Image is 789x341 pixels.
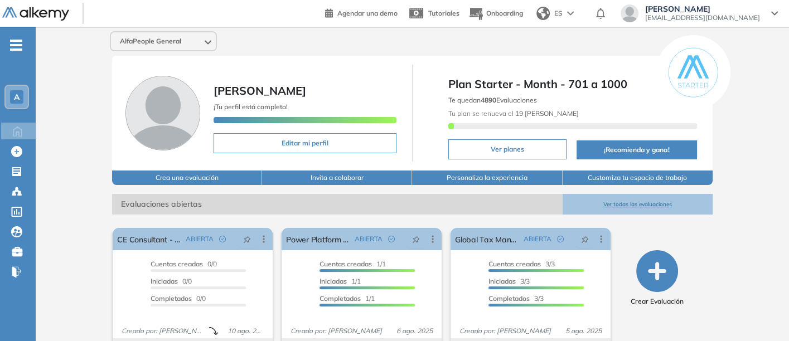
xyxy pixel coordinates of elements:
[488,294,544,303] span: 3/3
[468,2,523,26] button: Onboarding
[337,9,398,17] span: Agendar una demo
[320,277,361,285] span: 1/1
[151,260,217,268] span: 0/0
[286,326,386,336] span: Creado por: [PERSON_NAME]
[488,260,555,268] span: 3/3
[214,84,306,98] span: [PERSON_NAME]
[733,288,789,341] iframe: Chat Widget
[286,228,350,250] a: Power Platform Developer CRM
[455,326,555,336] span: Creado por: [PERSON_NAME]
[428,9,459,17] span: Tutoriales
[581,235,589,243] span: pushpin
[14,92,20,101] span: A
[645,4,760,13] span: [PERSON_NAME]
[524,234,551,244] span: ABIERTA
[325,6,398,19] a: Agendar una demo
[455,228,519,250] a: Global Tax Manager
[125,76,200,150] img: Foto de perfil
[488,277,516,285] span: Iniciadas
[186,234,214,244] span: ABIERTA
[488,294,530,303] span: Completados
[631,250,684,306] button: Crear Evaluación
[2,7,69,21] img: Logo
[404,230,428,248] button: pushpin
[488,277,530,285] span: 3/3
[120,37,181,46] span: AlfaPeople General
[112,194,562,215] span: Evaluaciones abiertas
[563,170,713,185] button: Customiza tu espacio de trabajo
[320,260,372,268] span: Cuentas creadas
[151,294,192,303] span: Completados
[243,235,251,243] span: pushpin
[448,109,579,118] span: Tu plan se renueva el
[151,294,206,303] span: 0/0
[563,194,713,215] button: Ver todas las evaluaciones
[536,7,550,20] img: world
[645,13,760,22] span: [EMAIL_ADDRESS][DOMAIN_NAME]
[151,277,178,285] span: Iniciadas
[320,277,347,285] span: Iniciadas
[320,260,386,268] span: 1/1
[488,260,541,268] span: Cuentas creadas
[219,236,226,242] span: check-circle
[117,326,209,336] span: Creado por: [PERSON_NAME]
[448,76,697,92] span: Plan Starter - Month - 701 a 1000
[262,170,412,185] button: Invita a colaborar
[573,230,597,248] button: pushpin
[320,294,375,303] span: 1/1
[448,96,537,104] span: Te quedan Evaluaciones
[320,294,361,303] span: Completados
[567,11,574,16] img: arrow
[10,44,22,46] i: -
[355,234,383,244] span: ABIERTA
[486,9,523,17] span: Onboarding
[235,230,259,248] button: pushpin
[214,103,288,111] span: ¡Tu perfil está completo!
[481,96,496,104] b: 4890
[112,170,262,185] button: Crea una evaluación
[561,326,606,336] span: 5 ago. 2025
[388,236,395,242] span: check-circle
[554,8,563,18] span: ES
[151,260,203,268] span: Cuentas creadas
[733,288,789,341] div: Widget de chat
[151,277,192,285] span: 0/0
[214,133,396,153] button: Editar mi perfil
[117,228,181,250] a: CE Consultant - [GEOGRAPHIC_DATA]
[412,235,420,243] span: pushpin
[223,326,268,336] span: 10 ago. 2025
[557,236,564,242] span: check-circle
[392,326,437,336] span: 6 ago. 2025
[577,140,697,159] button: ¡Recomienda y gana!
[448,139,567,159] button: Ver planes
[412,170,562,185] button: Personaliza la experiencia
[631,296,684,306] span: Crear Evaluación
[514,109,579,118] b: 19 [PERSON_NAME]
